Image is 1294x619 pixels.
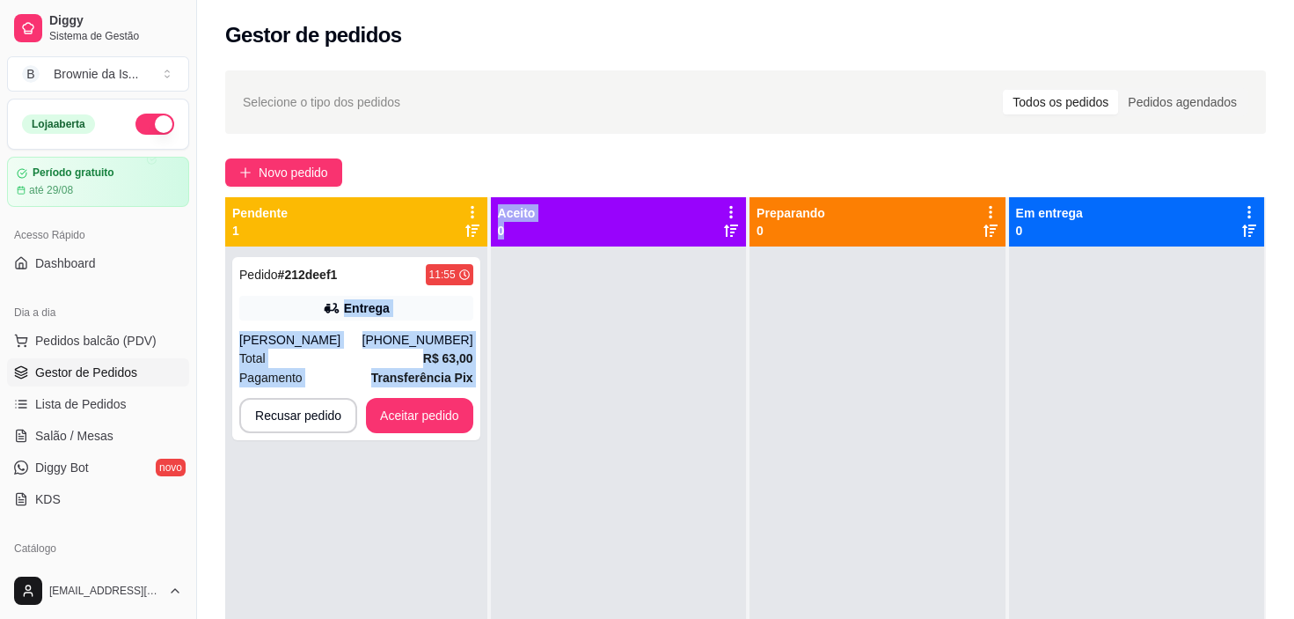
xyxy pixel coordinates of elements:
[371,371,473,385] strong: Transferência Pix
[35,459,89,476] span: Diggy Bot
[225,158,342,187] button: Novo pedido
[49,13,182,29] span: Diggy
[498,204,536,222] p: Aceito
[239,268,278,282] span: Pedido
[362,331,473,349] div: [PHONE_NUMBER]
[757,222,825,239] p: 0
[35,395,127,413] span: Lista de Pedidos
[7,534,189,563] div: Catálogo
[232,204,288,222] p: Pendente
[423,351,473,365] strong: R$ 63,00
[7,221,189,249] div: Acesso Rápido
[1016,222,1083,239] p: 0
[239,331,362,349] div: [PERSON_NAME]
[366,398,473,433] button: Aceitar pedido
[239,398,357,433] button: Recusar pedido
[498,222,536,239] p: 0
[49,29,182,43] span: Sistema de Gestão
[35,364,137,381] span: Gestor de Pedidos
[259,163,328,182] span: Novo pedido
[7,358,189,387] a: Gestor de Pedidos
[35,332,157,350] span: Pedidos balcão (PDV)
[22,114,95,134] div: Loja aberta
[7,56,189,92] button: Select a team
[54,65,139,83] div: Brownie da Is ...
[1003,90,1118,114] div: Todos os pedidos
[757,204,825,222] p: Preparando
[7,327,189,355] button: Pedidos balcão (PDV)
[7,298,189,327] div: Dia a dia
[239,166,252,179] span: plus
[344,299,390,317] div: Entrega
[7,422,189,450] a: Salão / Mesas
[7,157,189,207] a: Período gratuitoaté 29/08
[278,268,338,282] strong: # 212deef1
[429,268,456,282] div: 11:55
[7,453,189,482] a: Diggy Botnovo
[239,368,303,387] span: Pagamento
[7,7,189,49] a: DiggySistema de Gestão
[7,249,189,277] a: Dashboard
[29,183,73,197] article: até 29/08
[35,254,96,272] span: Dashboard
[225,21,402,49] h2: Gestor de pedidos
[35,427,113,445] span: Salão / Mesas
[22,65,40,83] span: B
[243,92,400,112] span: Selecione o tipo dos pedidos
[135,114,174,135] button: Alterar Status
[232,222,288,239] p: 1
[1016,204,1083,222] p: Em entrega
[7,485,189,513] a: KDS
[239,349,266,368] span: Total
[1118,90,1246,114] div: Pedidos agendados
[49,584,161,598] span: [EMAIL_ADDRESS][DOMAIN_NAME]
[33,166,114,180] article: Período gratuito
[7,390,189,418] a: Lista de Pedidos
[7,570,189,612] button: [EMAIL_ADDRESS][DOMAIN_NAME]
[35,490,61,508] span: KDS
